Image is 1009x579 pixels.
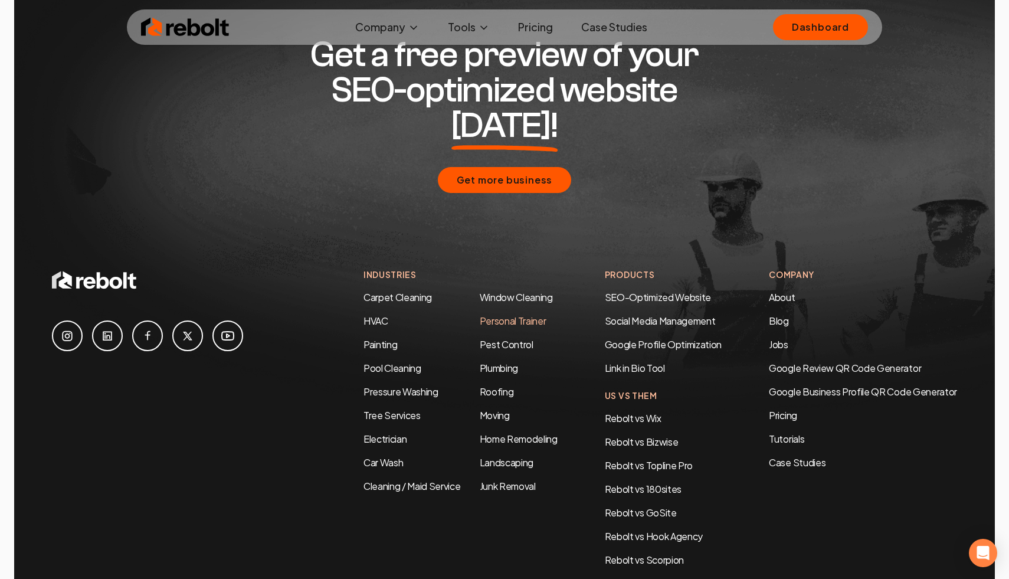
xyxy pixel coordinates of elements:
[605,554,684,566] a: Rebolt vs Scorpion
[438,167,572,193] button: Get more business
[346,15,429,39] button: Company
[969,539,997,567] div: Open Intercom Messenger
[363,269,558,281] h4: Industries
[769,385,957,398] a: Google Business Profile QR Code Generator
[480,315,546,327] a: Personal Trainer
[605,506,677,519] a: Rebolt vs GoSite
[363,338,397,351] a: Painting
[363,385,438,398] a: Pressure Washing
[769,291,795,303] a: About
[773,14,868,40] a: Dashboard
[363,433,407,445] a: Electrician
[605,338,722,351] a: Google Profile Optimization
[480,433,558,445] a: Home Remodeling
[769,315,789,327] a: Blog
[605,483,682,495] a: Rebolt vs 180sites
[363,291,432,303] a: Carpet Cleaning
[605,269,722,281] h4: Products
[769,362,921,374] a: Google Review QR Code Generator
[363,409,421,421] a: Tree Services
[769,408,957,423] a: Pricing
[605,315,716,327] a: Social Media Management
[438,15,499,39] button: Tools
[480,456,533,469] a: Landscaping
[363,315,388,327] a: HVAC
[769,338,788,351] a: Jobs
[605,390,722,402] h4: Us Vs Them
[605,530,703,542] a: Rebolt vs Hook Agency
[769,432,957,446] a: Tutorials
[480,385,514,398] a: Roofing
[605,436,679,448] a: Rebolt vs Bizwise
[480,362,518,374] a: Plumbing
[605,459,693,472] a: Rebolt vs Topline Pro
[141,15,230,39] img: Rebolt Logo
[605,362,665,374] a: Link in Bio Tool
[480,338,533,351] a: Pest Control
[480,291,553,303] a: Window Cleaning
[769,269,957,281] h4: Company
[480,480,536,492] a: Junk Removal
[363,480,461,492] a: Cleaning / Maid Service
[572,15,657,39] a: Case Studies
[278,37,731,143] h2: Get a free preview of your SEO-optimized website
[363,362,421,374] a: Pool Cleaning
[769,456,957,470] a: Case Studies
[480,409,510,421] a: Moving
[451,108,558,143] span: [DATE]!
[605,291,711,303] a: SEO-Optimized Website
[509,15,562,39] a: Pricing
[363,456,403,469] a: Car Wash
[605,412,661,424] a: Rebolt vs Wix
